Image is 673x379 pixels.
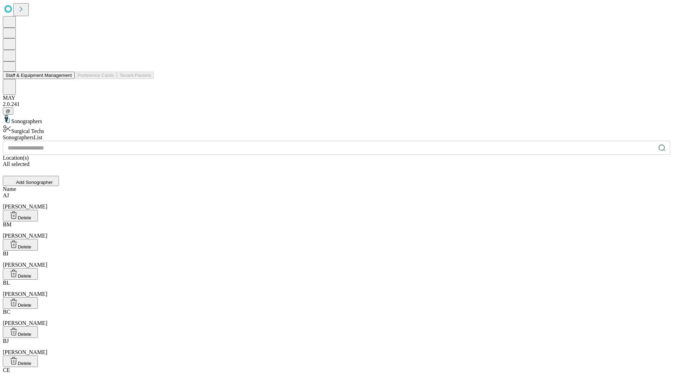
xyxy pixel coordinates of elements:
[3,251,670,268] div: [PERSON_NAME]
[3,309,10,315] span: BC
[3,268,38,280] button: Delete
[3,155,29,161] span: Location(s)
[3,251,8,257] span: BI
[16,180,53,185] span: Add Sonographer
[3,355,38,367] button: Delete
[3,210,38,221] button: Delete
[3,280,10,286] span: BL
[3,367,10,373] span: CE
[3,161,670,167] div: All selected
[3,192,670,210] div: [PERSON_NAME]
[75,72,117,79] button: Preference Cards
[3,280,670,297] div: [PERSON_NAME]
[3,101,670,107] div: 2.0.241
[3,326,38,338] button: Delete
[3,176,59,186] button: Add Sonographer
[3,221,12,227] span: BM
[3,221,670,239] div: [PERSON_NAME]
[3,95,670,101] div: MAY
[3,134,670,141] div: Sonographers List
[117,72,154,79] button: Tenant Params
[3,338,670,355] div: [PERSON_NAME]
[3,338,9,344] span: BJ
[3,107,13,115] button: @
[18,215,32,220] span: Delete
[3,192,9,198] span: AJ
[3,115,670,125] div: Sonographers
[3,186,670,192] div: Name
[6,108,11,114] span: @
[3,125,670,134] div: Surgical Techs
[18,332,32,337] span: Delete
[18,361,32,366] span: Delete
[18,273,32,279] span: Delete
[3,297,38,309] button: Delete
[3,239,38,251] button: Delete
[3,72,75,79] button: Staff & Equipment Management
[3,309,670,326] div: [PERSON_NAME]
[18,302,32,308] span: Delete
[18,244,32,250] span: Delete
